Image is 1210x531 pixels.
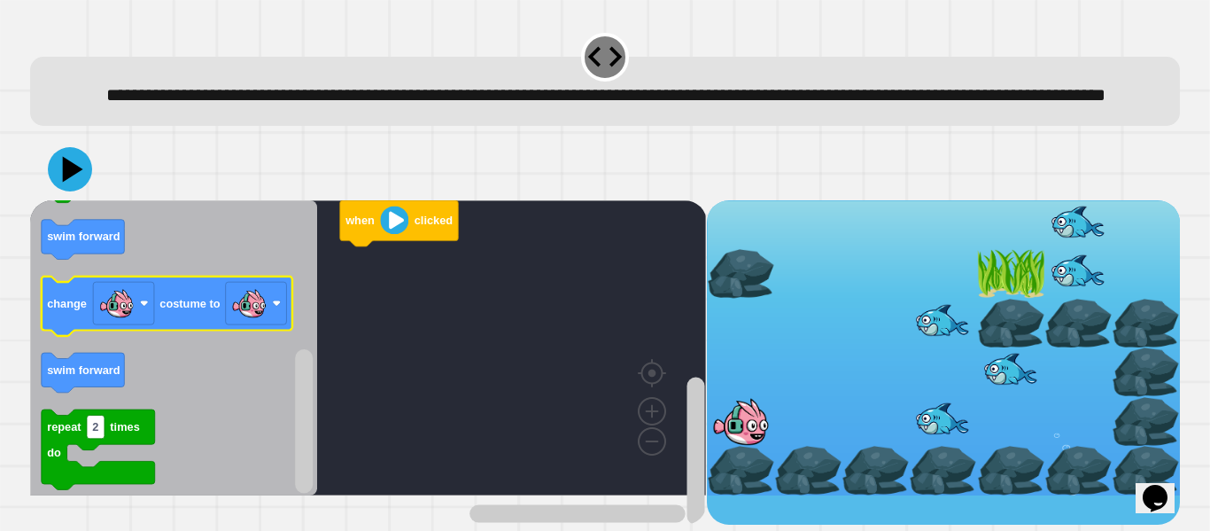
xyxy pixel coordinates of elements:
text: swim forward [47,363,120,377]
text: swim forward [47,230,120,244]
text: costume to [160,297,221,310]
text: 2 [93,420,99,433]
iframe: chat widget [1136,460,1192,513]
text: when [345,214,375,227]
text: times [111,420,140,433]
div: Blockly Workspace [30,200,706,525]
text: change [47,297,87,310]
text: clicked [415,214,453,227]
text: repeat [47,420,81,433]
text: do [47,447,61,460]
